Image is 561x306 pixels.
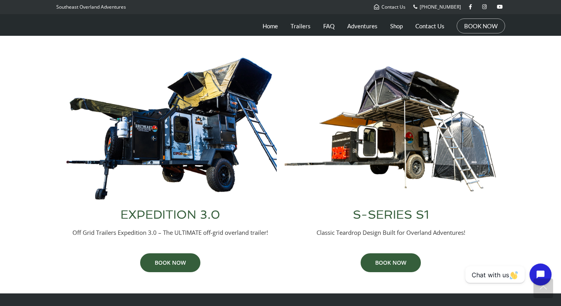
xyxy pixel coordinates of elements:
p: Southeast Overland Adventures [56,2,126,12]
a: Contact Us [415,16,444,36]
a: FAQ [323,16,335,36]
a: Adventures [347,16,378,36]
span: Contact Us [381,4,405,10]
a: BOOK NOW [361,253,421,272]
img: Off Grid Trailers Expedition 3.0 Overland Trailer Full Setup [64,57,277,201]
p: Classic Teardrop Design Built for Overland Adventures! [285,229,497,237]
span: [PHONE_NUMBER] [420,4,461,10]
a: [PHONE_NUMBER] [413,4,461,10]
a: Home [263,16,278,36]
a: BOOK NOW [464,22,498,30]
h3: S-SERIES S1 [285,209,497,221]
a: Shop [390,16,403,36]
a: Contact Us [374,4,405,10]
a: Trailers [291,16,311,36]
a: BOOK NOW [140,253,200,272]
img: Southeast Overland Adventures S-Series S1 Overland Trailer Full Setup [285,57,497,201]
h3: EXPEDITION 3.0 [64,209,277,221]
p: Off Grid Trailers Expedition 3.0 – The ULTIMATE off-grid overland trailer! [64,229,277,237]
